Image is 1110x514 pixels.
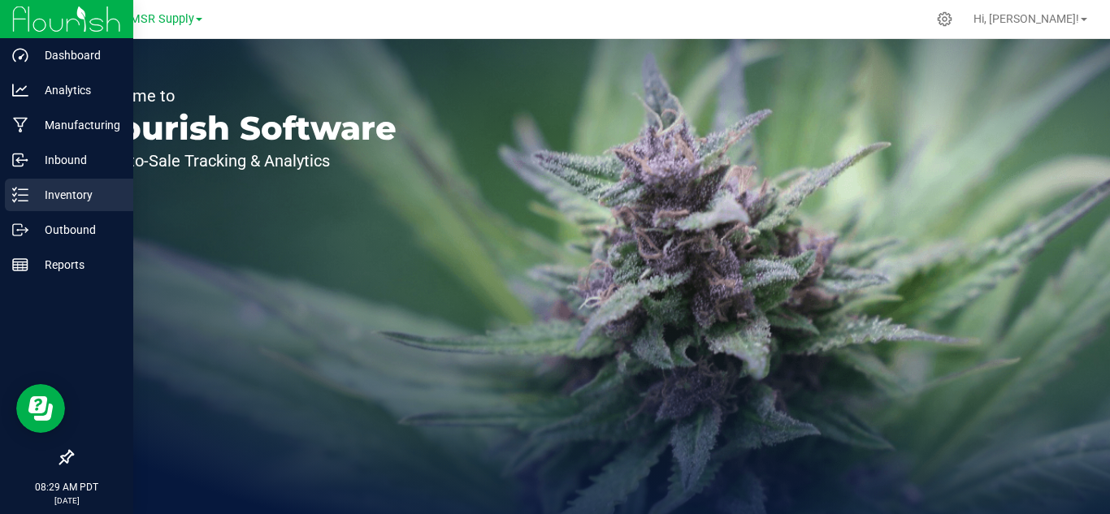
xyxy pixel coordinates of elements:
[28,220,126,240] p: Outbound
[934,11,955,27] div: Manage settings
[12,187,28,203] inline-svg: Inventory
[973,12,1079,25] span: Hi, [PERSON_NAME]!
[28,185,126,205] p: Inventory
[28,80,126,100] p: Analytics
[28,255,126,274] p: Reports
[12,222,28,238] inline-svg: Outbound
[12,117,28,133] inline-svg: Manufacturing
[88,88,397,104] p: Welcome to
[12,152,28,168] inline-svg: Inbound
[7,480,126,495] p: 08:29 AM PDT
[7,495,126,507] p: [DATE]
[12,82,28,98] inline-svg: Analytics
[88,112,397,145] p: Flourish Software
[28,115,126,135] p: Manufacturing
[28,150,126,170] p: Inbound
[88,153,397,169] p: Seed-to-Sale Tracking & Analytics
[28,45,126,65] p: Dashboard
[12,257,28,273] inline-svg: Reports
[12,47,28,63] inline-svg: Dashboard
[130,12,194,26] span: MSR Supply
[16,384,65,433] iframe: Resource center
